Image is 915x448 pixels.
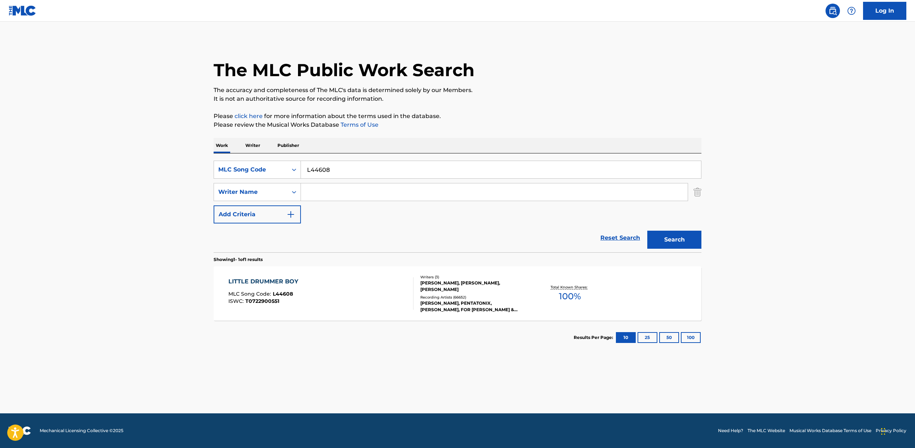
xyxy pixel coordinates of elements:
[659,332,679,343] button: 50
[214,112,701,121] p: Please for more information about the terms used in the database.
[597,230,644,246] a: Reset Search
[551,284,589,290] p: Total Known Shares:
[245,298,279,304] span: T0722900551
[879,413,915,448] iframe: Chat Widget
[218,165,283,174] div: MLC Song Code
[214,205,301,223] button: Add Criteria
[616,332,636,343] button: 10
[275,138,301,153] p: Publisher
[828,6,837,15] img: search
[228,298,245,304] span: ISWC :
[826,4,840,18] a: Public Search
[9,426,31,435] img: logo
[339,121,378,128] a: Terms of Use
[693,183,701,201] img: Delete Criterion
[243,138,262,153] p: Writer
[40,427,123,434] span: Mechanical Licensing Collective © 2025
[789,427,871,434] a: Musical Works Database Terms of Use
[214,266,701,321] a: LITTLE DRUMMER BOYMLC Song Code:L44608ISWC:T0722900551Writers (3)[PERSON_NAME], [PERSON_NAME], [P...
[273,291,293,297] span: L44608
[9,5,36,16] img: MLC Logo
[847,6,856,15] img: help
[574,334,615,341] p: Results Per Page:
[559,290,581,303] span: 100 %
[214,59,474,81] h1: The MLC Public Work Search
[214,256,263,263] p: Showing 1 - 1 of 1 results
[420,300,529,313] div: [PERSON_NAME], PENTATONIX, [PERSON_NAME], FOR [PERSON_NAME] & COUNTRY, PENTATONIX, PENTATONIX
[420,295,529,300] div: Recording Artists ( 66652 )
[214,86,701,95] p: The accuracy and completeness of The MLC's data is determined solely by our Members.
[681,332,701,343] button: 100
[876,427,906,434] a: Privacy Policy
[214,161,701,252] form: Search Form
[228,277,302,286] div: LITTLE DRUMMER BOY
[647,231,701,249] button: Search
[235,113,263,119] a: click here
[748,427,785,434] a: The MLC Website
[844,4,859,18] div: Help
[863,2,906,20] a: Log In
[228,291,273,297] span: MLC Song Code :
[286,210,295,219] img: 9d2ae6d4665cec9f34b9.svg
[638,332,657,343] button: 25
[420,274,529,280] div: Writers ( 3 )
[214,95,701,103] p: It is not an authoritative source for recording information.
[214,138,230,153] p: Work
[420,280,529,293] div: [PERSON_NAME], [PERSON_NAME], [PERSON_NAME]
[718,427,743,434] a: Need Help?
[214,121,701,129] p: Please review the Musical Works Database
[218,188,283,196] div: Writer Name
[881,421,885,442] div: Drag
